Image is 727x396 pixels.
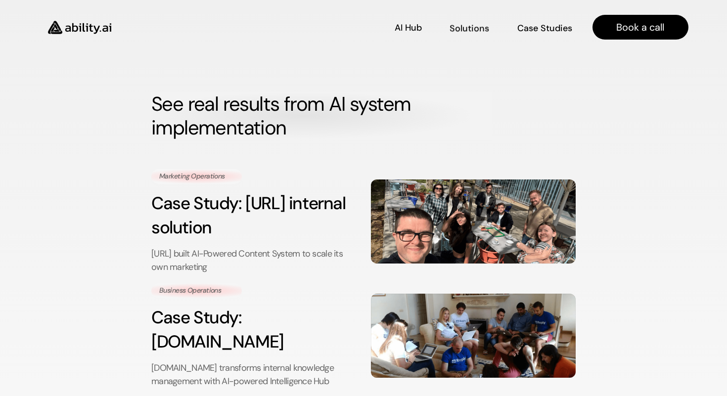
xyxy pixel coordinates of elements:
[151,191,356,239] h3: Case Study: [URL] internal solution
[517,22,572,34] p: Case Studies
[125,15,688,40] nav: Main navigation
[151,169,576,274] a: Marketing OperationsCase Study: [URL] internal solution[URL] built AI-Powered Content System to s...
[151,283,576,388] a: Business OperationsCase Study: [DOMAIN_NAME][DOMAIN_NAME] transforms internal knowledge managemen...
[151,306,356,354] h3: Case Study: [DOMAIN_NAME]
[449,22,489,34] p: Solutions
[517,19,573,36] a: Case Studies
[394,19,421,36] a: AI Hub
[394,22,421,34] p: AI Hub
[592,15,688,40] a: Book a call
[616,20,664,34] p: Book a call
[449,19,489,36] a: Solutions
[151,91,415,140] strong: See real results from AI system implementation
[159,286,234,296] p: Business Operations
[159,172,234,181] p: Marketing Operations
[151,247,356,273] p: [URL] built AI-Powered Content System to scale its own marketing
[151,361,356,388] p: [DOMAIN_NAME] transforms internal knowledge management with AI-powered Intelligence Hub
